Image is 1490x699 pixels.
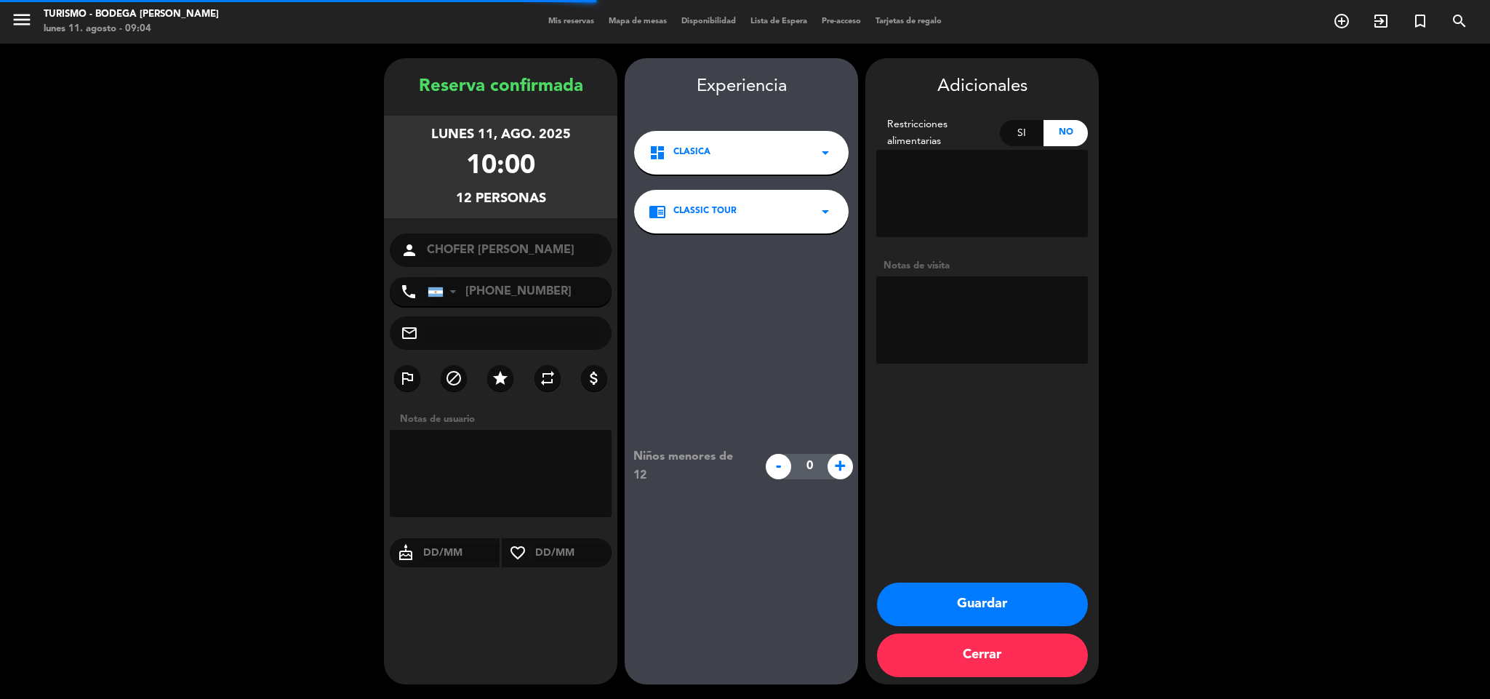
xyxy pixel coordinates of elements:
[11,9,33,31] i: menu
[876,258,1088,273] div: Notas de visita
[492,370,509,387] i: star
[766,454,791,479] span: -
[398,370,416,387] i: outlined_flag
[1451,12,1468,30] i: search
[384,73,617,101] div: Reserva confirmada
[400,283,417,300] i: phone
[534,544,612,562] input: DD/MM
[456,188,546,209] div: 12 personas
[877,583,1088,626] button: Guardar
[649,203,666,220] i: chrome_reader_mode
[868,17,949,25] span: Tarjetas de regalo
[445,370,462,387] i: block
[877,634,1088,677] button: Cerrar
[1411,12,1429,30] i: turned_in_not
[743,17,814,25] span: Lista de Espera
[44,7,219,22] div: Turismo - Bodega [PERSON_NAME]
[817,144,834,161] i: arrow_drop_down
[541,17,601,25] span: Mis reservas
[1000,120,1044,146] div: Si
[585,370,603,387] i: attach_money
[622,447,758,485] div: Niños menores de 12
[422,544,500,562] input: DD/MM
[814,17,868,25] span: Pre-acceso
[649,144,666,161] i: dashboard
[44,22,219,36] div: lunes 11. agosto - 09:04
[393,412,617,427] div: Notas de usuario
[401,324,418,342] i: mail_outline
[539,370,556,387] i: repeat
[828,454,853,479] span: +
[428,278,462,305] div: Argentina: +54
[1372,12,1390,30] i: exit_to_app
[401,241,418,259] i: person
[625,73,858,101] div: Experiencia
[1044,120,1088,146] div: No
[876,73,1088,101] div: Adicionales
[466,145,535,188] div: 10:00
[1333,12,1350,30] i: add_circle_outline
[601,17,674,25] span: Mapa de mesas
[876,116,1000,150] div: Restricciones alimentarias
[502,544,534,562] i: favorite_border
[673,204,737,219] span: CLASSIC TOUR
[817,203,834,220] i: arrow_drop_down
[431,124,571,145] div: lunes 11, ago. 2025
[673,145,710,160] span: CLASICA
[11,9,33,36] button: menu
[674,17,743,25] span: Disponibilidad
[390,544,422,562] i: cake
